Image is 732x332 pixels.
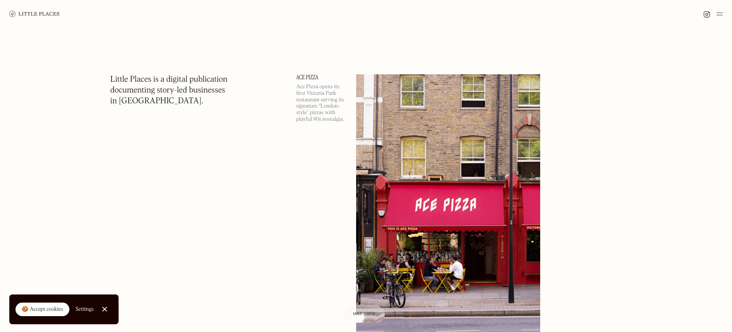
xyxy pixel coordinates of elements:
[110,74,228,107] h1: Little Places is a digital publication documenting story-led businesses in [GEOGRAPHIC_DATA].
[104,309,105,310] div: Close Cookie Popup
[22,306,63,313] div: 🍪 Accept cookies
[344,306,385,323] a: Map view
[296,84,347,123] p: Ace Pizza opens its first Victoria Park restaurant serving its signature “London-style” pizzas wi...
[353,312,375,316] span: Map view
[296,74,347,80] a: Ace Pizza
[16,303,69,317] a: 🍪 Accept cookies
[97,301,112,317] a: Close Cookie Popup
[76,301,94,318] a: Settings
[76,306,94,312] div: Settings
